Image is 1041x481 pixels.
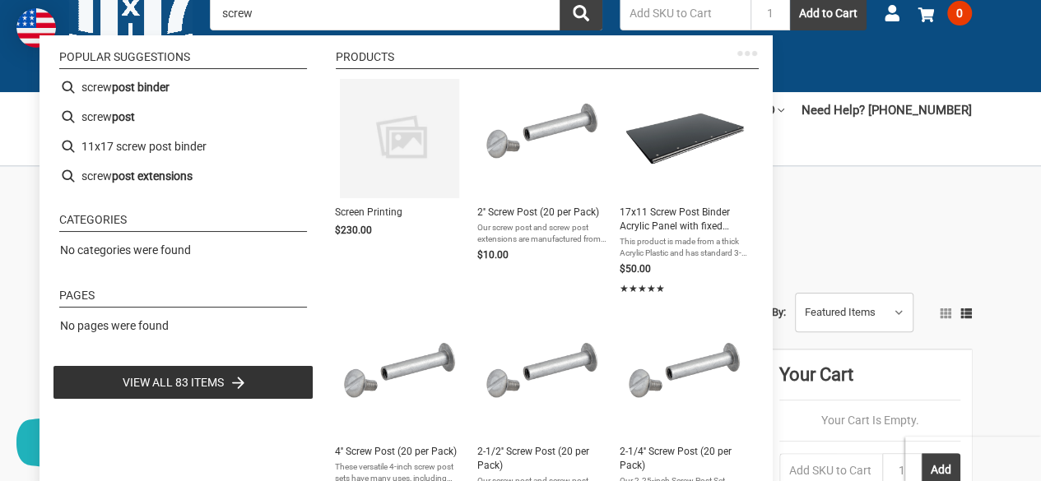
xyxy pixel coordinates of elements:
[60,243,191,257] span: No categories were found
[477,249,509,261] span: $10.00
[620,206,749,234] span: 17x11 Screw Post Binder Acrylic Panel with fixed posts Black
[16,416,239,469] button: Chat offline leave a message
[620,445,749,473] span: 2-1/4'' Screw Post (20 per Pack)
[779,361,960,400] div: Your Cart
[16,8,56,48] img: duty and tax information for United States
[477,445,606,473] span: 2-1/2'' Screw Post (20 per Pack)
[53,161,314,191] li: screw post extensions
[477,222,606,245] span: Our screw post and screw post extensions are manufactured from a resilient aluminum. The screw po...
[112,79,170,96] b: post binder
[477,206,606,220] span: 2'' Screw Post (20 per Pack)
[335,206,464,220] span: Screen Printing
[335,224,372,236] span: $230.00
[947,1,972,25] span: 0
[613,72,755,304] li: 17x11 Screw Post Binder Acrylic Panel with fixed posts Black
[802,92,972,128] a: Need Help? [PHONE_NUMBER]
[53,102,314,132] li: screw post
[60,319,169,332] span: No pages were found
[53,365,314,400] li: View all 83 items
[53,132,314,161] li: 11x17 screw post binder
[112,168,193,185] b: post extensions
[328,72,471,304] li: Screen Printing
[471,72,613,304] li: 2'' Screw Post (20 per Pack)
[336,51,759,69] li: Products
[482,318,602,437] img: 2-1/2'' Screw Post (20 per Pack)
[477,79,606,298] a: 2'' Screw Post (20 per Pack)2'' Screw Post (20 per Pack)Our screw post and screw post extensions ...
[53,72,314,102] li: screw post binder
[620,281,665,296] span: ★★★★★
[59,51,307,69] li: Popular suggestions
[335,79,464,298] a: Screen Printing$230.00
[123,373,224,391] span: View all 83 items
[905,437,1041,481] iframe: Google Customer Reviews
[625,318,744,437] img: 2-1/4'' Screw Post (20 per Pack)
[59,214,307,232] li: Categories
[59,289,307,308] li: Pages
[340,318,459,437] img: 4'' Screw Post (20 per Pack)
[779,412,960,429] p: Your Cart Is Empty.
[620,236,749,259] span: This product is made from a thick Acrylic Plastic and has standard 3-hole punched ring spacing. T...
[335,445,464,459] span: 4'' Screw Post (20 per Pack)
[620,263,651,275] span: $50.00
[625,79,744,198] img: 17x11 Screw Post Binder Acrylic Panel with fixed posts Black
[482,79,602,198] img: 2'' Screw Post (20 per Pack)
[112,109,135,126] b: post
[620,79,749,298] a: 17x11 Screw Post Binder Acrylic Panel with fixed posts Black17x11 Screw Post Binder Acrylic Panel...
